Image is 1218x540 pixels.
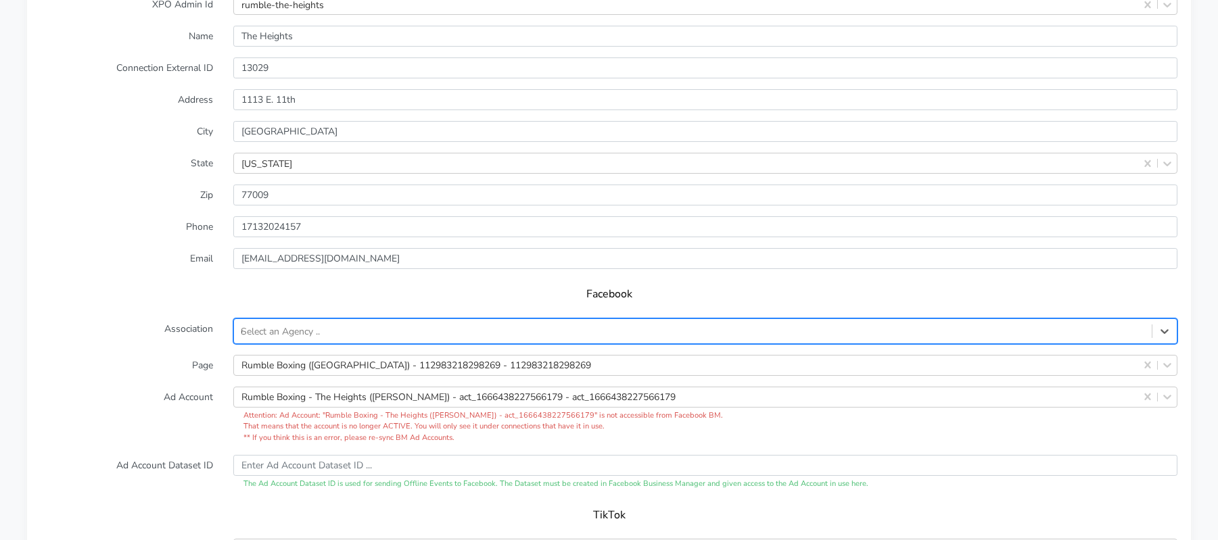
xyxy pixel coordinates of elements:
div: Attention: Ad Account: " Rumble Boxing - The Heights ([PERSON_NAME]) - act_1666438227566179 " is ... [233,410,1177,444]
div: Select an Agency .. [241,324,320,338]
h5: TikTok [54,509,1164,522]
input: Enter Address .. [233,89,1177,110]
div: The Ad Account Dataset ID is used for sending Offline Events to Facebook. The Dataset must be cre... [233,478,1177,490]
label: Ad Account Dataset ID [30,455,223,490]
input: Enter Email ... [233,248,1177,269]
input: Enter Zip .. [233,185,1177,205]
label: Name [30,26,223,47]
input: Enter Name ... [233,26,1177,47]
label: Email [30,248,223,269]
label: Association [30,318,223,344]
label: Connection External ID [30,57,223,78]
input: Enter phone ... [233,216,1177,237]
h5: Facebook [54,288,1164,301]
div: Rumble Boxing - The Heights ([PERSON_NAME]) - act_1666438227566179 - act_1666438227566179 [241,390,676,404]
label: Address [30,89,223,110]
label: State [30,153,223,174]
label: Phone [30,216,223,237]
div: Rumble Boxing ([GEOGRAPHIC_DATA]) - 112983218298269 - 112983218298269 [241,358,591,372]
label: City [30,121,223,142]
div: [US_STATE] [241,156,292,170]
input: Enter Ad Account Dataset ID ... [233,455,1177,476]
label: Zip [30,185,223,205]
label: Ad Account [30,387,223,444]
label: Page [30,355,223,376]
input: Enter the City .. [233,121,1177,142]
input: Enter the external ID .. [233,57,1177,78]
